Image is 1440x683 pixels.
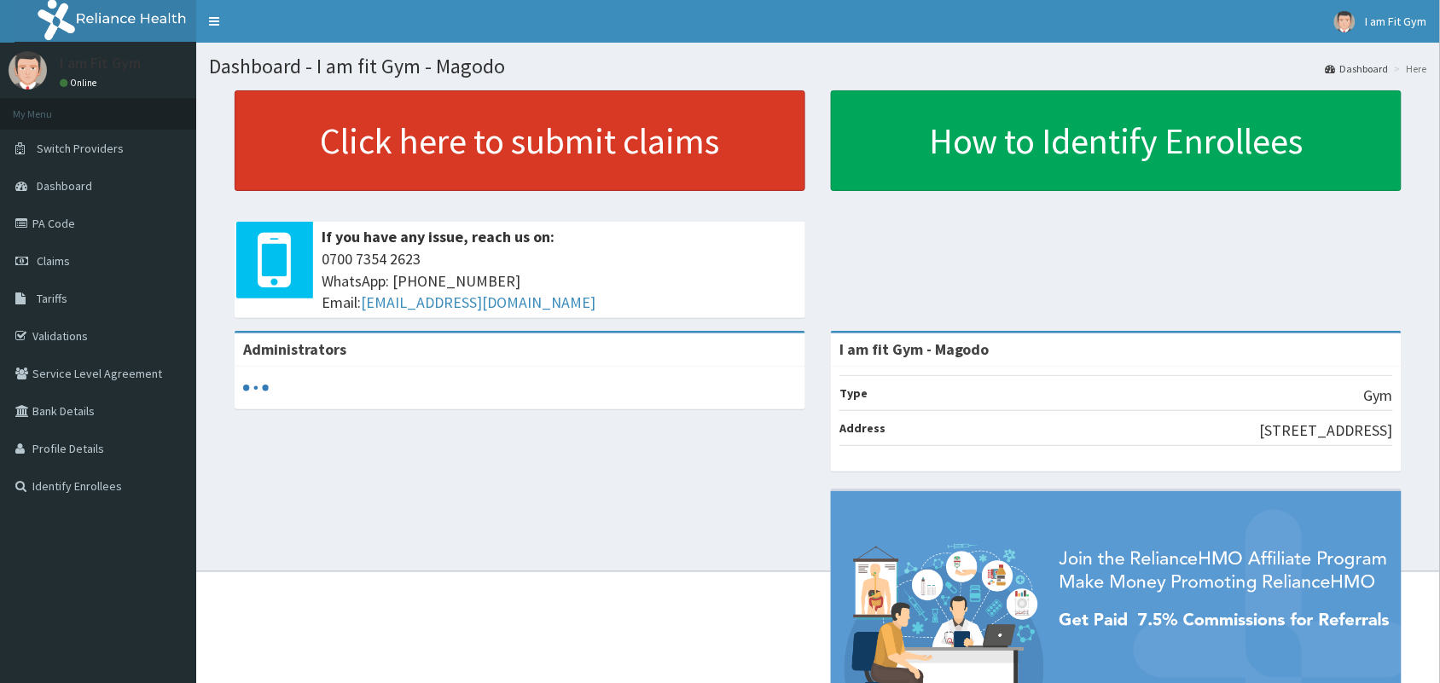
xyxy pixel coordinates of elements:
[243,339,346,359] b: Administrators
[60,77,101,89] a: Online
[37,253,70,269] span: Claims
[1334,11,1356,32] img: User Image
[235,90,805,191] a: Click here to submit claims
[831,90,1402,191] a: How to Identify Enrollees
[1364,385,1393,407] p: Gym
[839,339,990,359] strong: I am fit Gym - Magodo
[1326,61,1389,76] a: Dashboard
[37,291,67,306] span: Tariffs
[361,292,595,312] a: [EMAIL_ADDRESS][DOMAIN_NAME]
[839,420,885,436] b: Address
[60,55,141,71] p: I am Fit Gym
[1260,420,1393,442] p: [STREET_ADDRESS]
[322,227,555,246] b: If you have any issue, reach us on:
[1391,61,1427,76] li: Here
[1366,14,1427,29] span: I am Fit Gym
[839,385,868,401] b: Type
[37,141,124,156] span: Switch Providers
[243,375,269,401] svg: audio-loading
[209,55,1427,78] h1: Dashboard - I am fit Gym - Magodo
[37,178,92,194] span: Dashboard
[9,51,47,90] img: User Image
[322,248,797,314] span: 0700 7354 2623 WhatsApp: [PHONE_NUMBER] Email:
